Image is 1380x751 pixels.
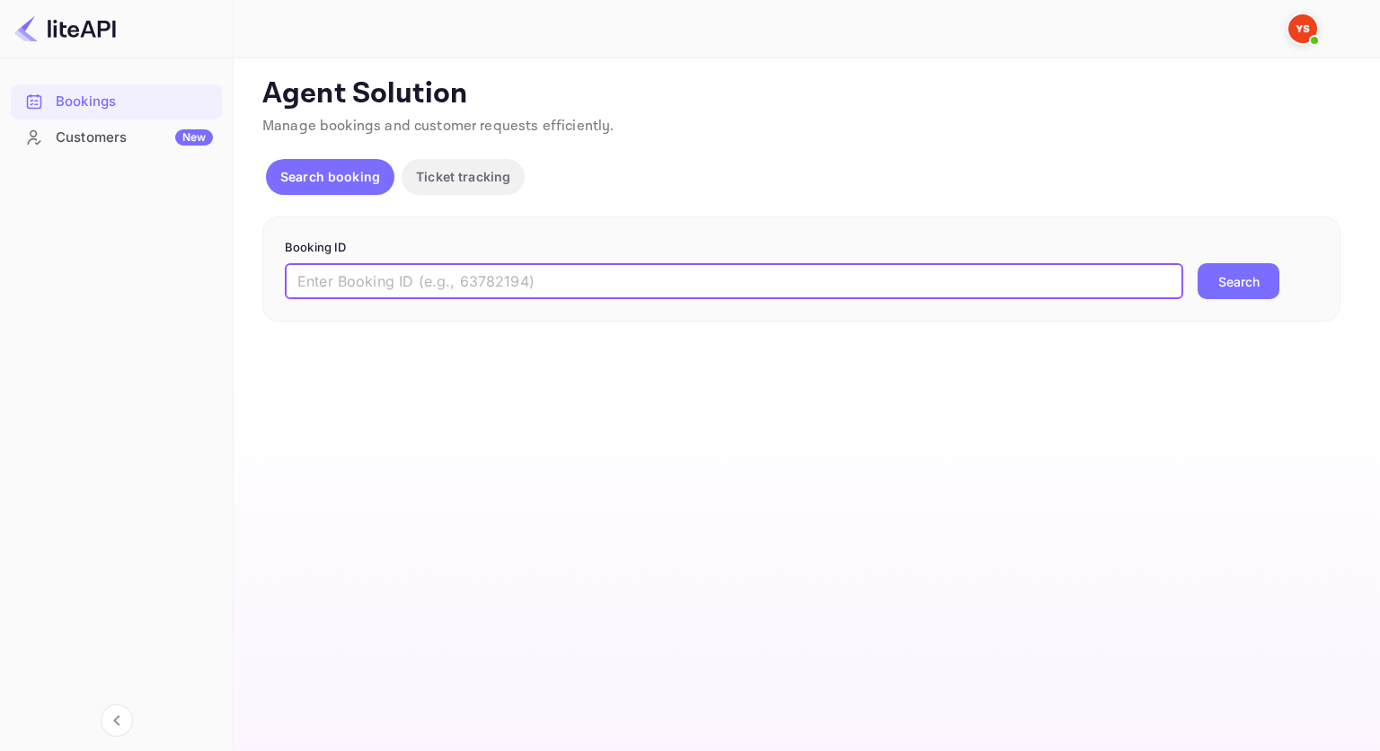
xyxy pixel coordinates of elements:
div: Customers [56,128,213,148]
img: LiteAPI logo [14,14,116,43]
div: Bookings [11,84,222,119]
div: New [175,129,213,146]
input: Enter Booking ID (e.g., 63782194) [285,263,1183,299]
img: Yandex Support [1288,14,1317,43]
p: Agent Solution [262,76,1348,112]
button: Search [1198,263,1279,299]
span: Manage bookings and customer requests efficiently. [262,117,615,136]
p: Ticket tracking [416,167,510,186]
a: CustomersNew [11,120,222,154]
p: Booking ID [285,239,1318,257]
div: Bookings [56,92,213,112]
a: Bookings [11,84,222,118]
button: Collapse navigation [101,704,133,737]
div: CustomersNew [11,120,222,155]
p: Search booking [280,167,380,186]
